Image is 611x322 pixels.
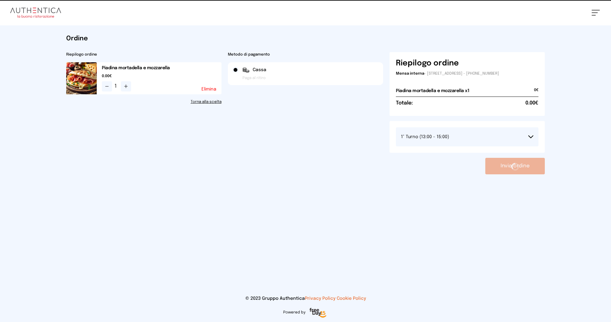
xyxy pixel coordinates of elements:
[396,58,459,69] h6: Riepilogo ordine
[10,8,61,18] img: logo.8f33a47.png
[337,296,366,301] a: Cookie Policy
[525,99,538,107] span: 0.00€
[228,52,383,57] h2: Metodo di pagamento
[66,34,545,43] h1: Ordine
[253,67,266,73] span: Cassa
[283,310,305,315] span: Powered by
[102,65,221,71] h2: Piadina mortadella e mozzarella
[308,307,328,319] img: logo-freeday.3e08031.png
[396,72,424,76] span: Mensa interna
[242,76,266,81] span: Paga al ritiro
[201,87,216,91] button: Elimina
[66,52,221,57] h2: Riepilogo ordine
[401,135,449,139] span: 1° Turno (13:00 - 15:00)
[102,74,221,79] span: 0.00€
[396,99,413,107] h6: Totale:
[396,88,469,94] h2: Piadina mortadella e mozzarella x1
[305,296,335,301] a: Privacy Policy
[66,99,221,104] a: Torna alla scelta
[396,127,538,146] button: 1° Turno (13:00 - 15:00)
[66,62,97,94] img: media
[396,71,538,76] p: - [STREET_ADDRESS] - [PHONE_NUMBER]
[534,88,538,97] span: 0€
[10,295,601,302] p: © 2023 Gruppo Authentica
[115,83,118,90] span: 1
